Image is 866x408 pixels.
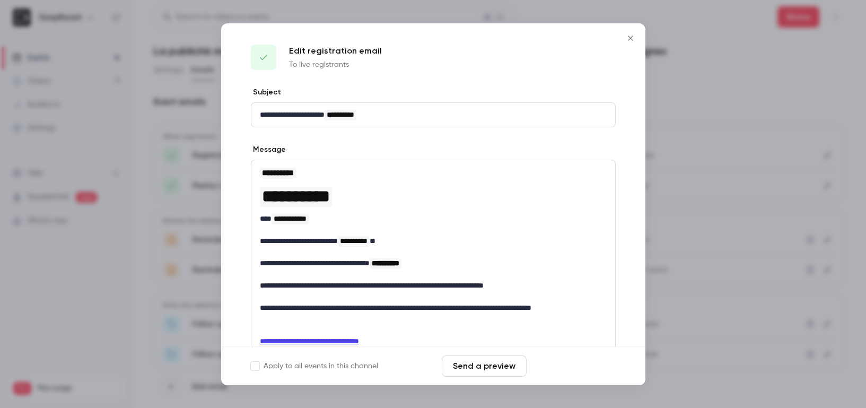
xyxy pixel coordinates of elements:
div: editor [251,103,615,127]
div: editor [251,160,615,386]
label: Message [251,144,286,155]
label: Apply to all events in this channel [251,361,378,371]
button: Send a preview [442,355,527,377]
button: Close [620,28,641,49]
label: Subject [251,87,281,98]
p: Edit registration email [289,45,382,57]
p: To live registrants [289,59,382,70]
button: Save changes [531,355,616,377]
